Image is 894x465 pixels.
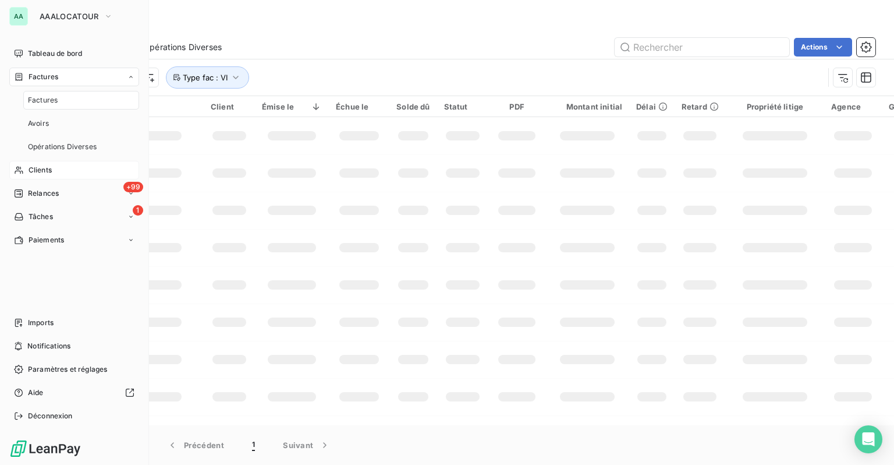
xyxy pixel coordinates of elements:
[28,95,58,105] span: Factures
[29,235,64,245] span: Paiements
[28,411,73,421] span: Déconnexion
[9,439,81,458] img: Logo LeanPay
[28,142,97,152] span: Opérations Diverses
[794,38,852,57] button: Actions
[854,425,882,453] div: Open Intercom Messenger
[27,341,70,351] span: Notifications
[166,66,249,89] button: Type fac : VI
[123,182,143,192] span: +99
[269,433,345,457] button: Suivant
[28,188,59,199] span: Relances
[396,102,430,111] div: Solde dû
[40,12,99,21] span: AAALOCATOUR
[183,73,228,82] span: Type fac : VI
[28,364,107,375] span: Paramètres et réglages
[28,318,54,328] span: Imports
[615,38,789,57] input: Rechercher
[133,205,143,216] span: 1
[552,102,622,111] div: Montant initial
[152,433,238,457] button: Précédent
[29,165,52,175] span: Clients
[733,102,817,111] div: Propriété litige
[262,102,322,111] div: Émise le
[29,212,53,222] span: Tâches
[444,102,482,111] div: Statut
[9,7,28,26] div: AA
[211,102,248,111] div: Client
[29,72,58,82] span: Factures
[28,48,82,59] span: Tableau de bord
[636,102,668,111] div: Délai
[252,439,255,451] span: 1
[238,433,269,457] button: 1
[28,388,44,398] span: Aide
[336,102,382,111] div: Échue le
[143,41,222,53] span: Opérations Diverses
[9,383,139,402] a: Aide
[495,102,538,111] div: PDF
[831,102,875,111] div: Agence
[682,102,719,111] div: Retard
[28,118,49,129] span: Avoirs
